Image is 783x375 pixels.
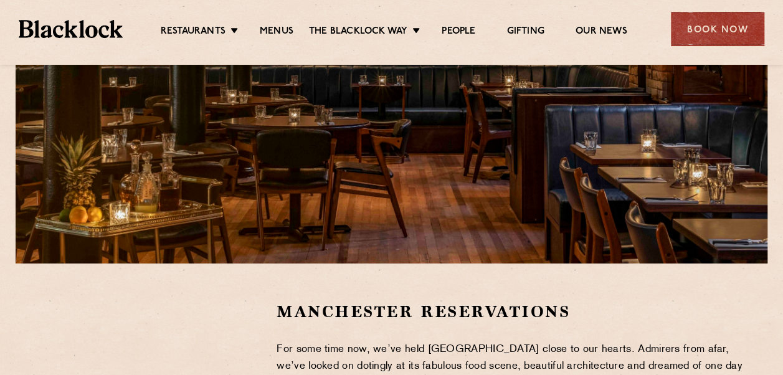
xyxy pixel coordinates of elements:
div: Book Now [671,12,764,46]
a: The Blacklock Way [309,26,407,39]
img: BL_Textured_Logo-footer-cropped.svg [19,20,123,37]
a: Restaurants [161,26,225,39]
a: Our News [576,26,627,39]
a: Gifting [506,26,544,39]
a: People [442,26,475,39]
a: Menus [260,26,293,39]
h2: Manchester Reservations [277,301,754,323]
